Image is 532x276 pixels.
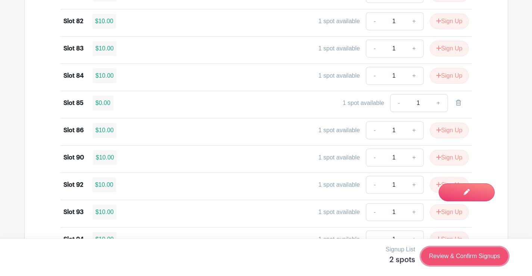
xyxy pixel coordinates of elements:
button: Sign Up [430,232,469,247]
button: Sign Up [430,123,469,138]
div: $10.00 [93,123,117,138]
div: Slot 85 [63,99,84,108]
div: $10.00 [92,14,116,29]
div: $10.00 [93,41,117,56]
button: Sign Up [430,68,469,84]
a: + [405,12,423,30]
div: 1 spot available [318,180,360,189]
button: Sign Up [430,150,469,165]
a: - [366,149,383,167]
a: - [366,203,383,221]
div: 1 spot available [318,126,360,135]
a: + [405,67,423,85]
a: + [405,40,423,58]
a: - [390,94,407,112]
div: $10.00 [92,177,116,192]
div: Slot 94 [63,235,84,244]
button: Sign Up [430,13,469,29]
div: 1 spot available [318,208,360,217]
a: + [405,203,423,221]
a: + [405,121,423,139]
a: - [366,230,383,248]
div: Slot 86 [63,126,84,135]
div: 1 spot available [318,44,360,53]
h5: 2 spots [386,255,415,264]
button: Sign Up [430,177,469,193]
div: Slot 93 [63,208,84,217]
div: $10.00 [93,68,117,83]
div: $0.00 [93,96,113,111]
button: Sign Up [430,204,469,220]
a: + [429,94,448,112]
div: 1 spot available [318,17,360,26]
a: + [405,149,423,167]
a: - [366,121,383,139]
a: + [405,176,423,194]
div: Slot 90 [63,153,84,162]
p: Signup List [386,245,415,254]
a: - [366,176,383,194]
a: - [366,12,383,30]
a: Review & Confirm Signups [421,247,508,265]
div: Slot 83 [63,44,84,53]
div: 1 spot available [318,153,360,162]
a: - [366,40,383,58]
a: - [366,67,383,85]
div: Slot 84 [63,71,84,80]
div: $10.00 [93,150,117,165]
a: + [405,230,423,248]
div: 1 spot available [318,71,360,80]
div: 1 spot available [343,99,384,108]
div: 1 spot available [318,235,360,244]
div: Slot 92 [63,180,83,189]
div: $10.00 [93,205,117,220]
div: $10.00 [93,232,117,247]
div: Slot 82 [63,17,83,26]
button: Sign Up [430,41,469,56]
